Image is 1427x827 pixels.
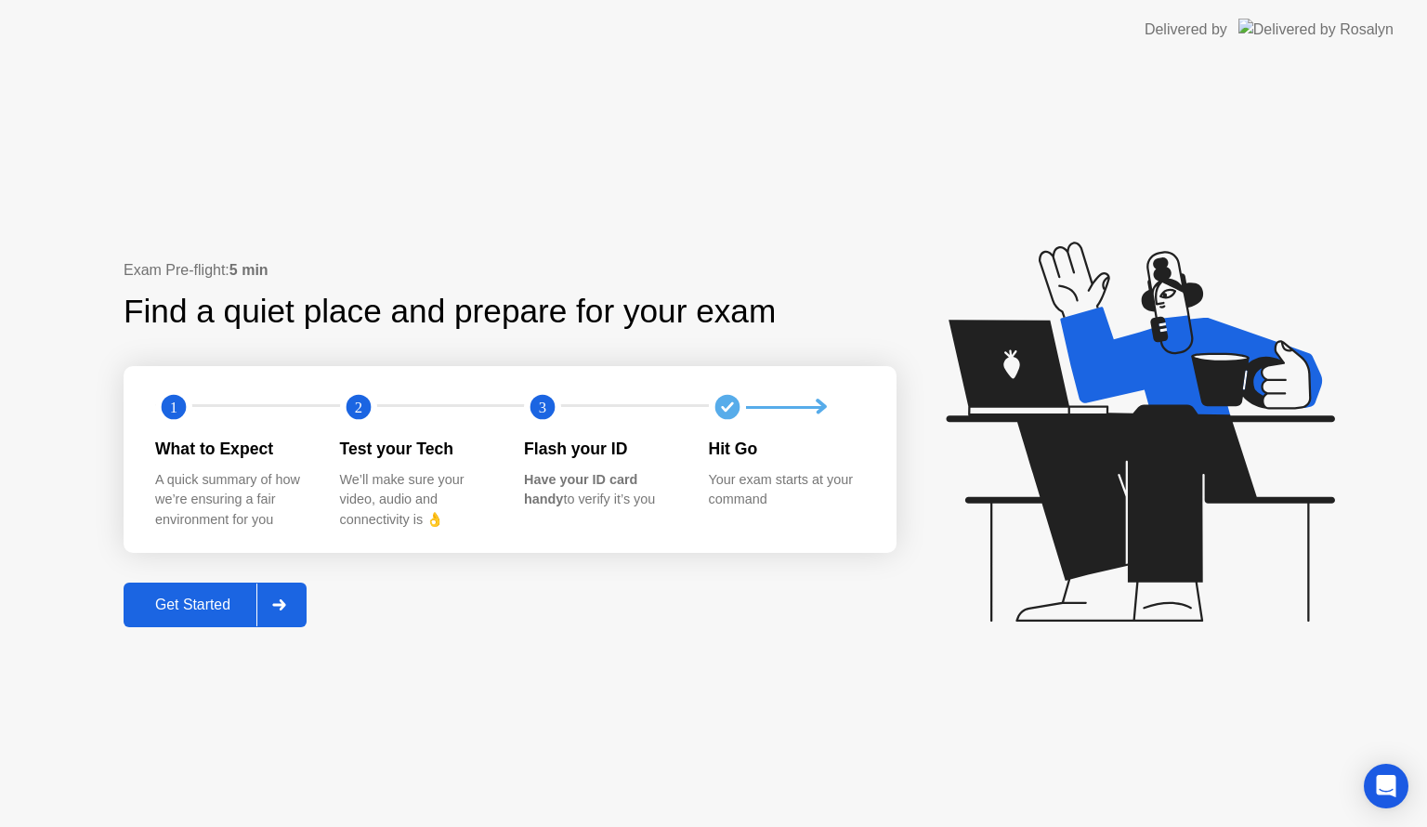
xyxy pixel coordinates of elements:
div: Hit Go [709,437,864,461]
text: 2 [354,399,361,416]
div: Find a quiet place and prepare for your exam [124,287,779,336]
div: to verify it’s you [524,470,679,510]
b: 5 min [229,262,268,278]
div: Flash your ID [524,437,679,461]
text: 1 [170,399,177,416]
div: Test your Tech [340,437,495,461]
div: Your exam starts at your command [709,470,864,510]
img: Delivered by Rosalyn [1238,19,1394,40]
div: We’ll make sure your video, audio and connectivity is 👌 [340,470,495,531]
button: Get Started [124,583,307,627]
div: A quick summary of how we’re ensuring a fair environment for you [155,470,310,531]
text: 3 [539,399,546,416]
div: Get Started [129,597,256,613]
b: Have your ID card handy [524,472,637,507]
div: What to Expect [155,437,310,461]
div: Delivered by [1145,19,1227,41]
div: Exam Pre-flight: [124,259,897,282]
div: Open Intercom Messenger [1364,764,1408,808]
